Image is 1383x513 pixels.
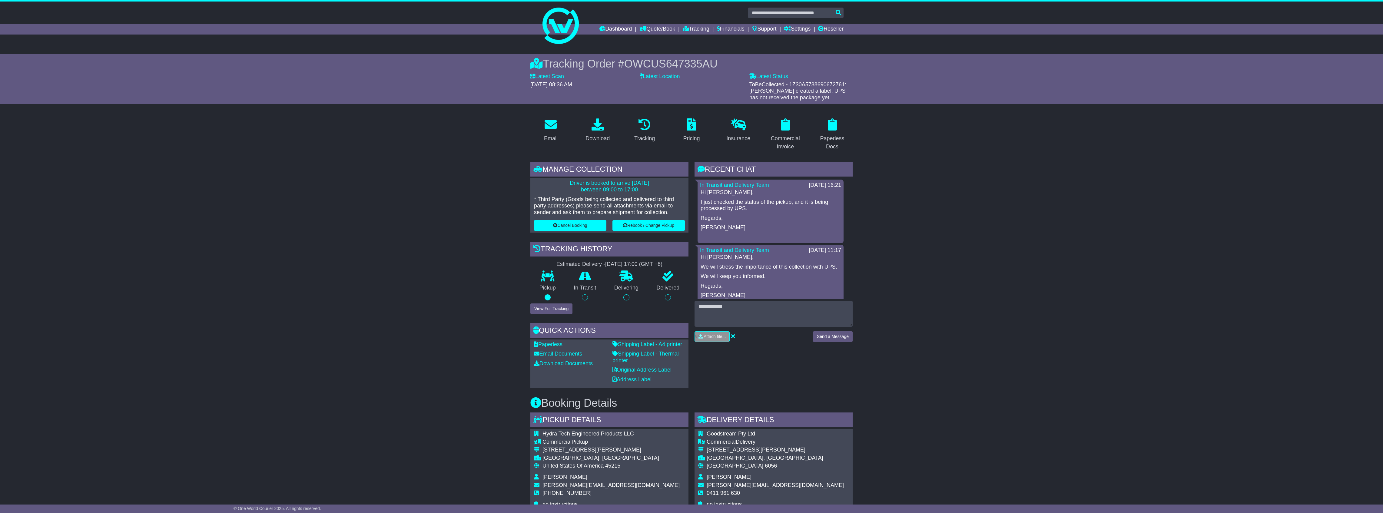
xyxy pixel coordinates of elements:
p: Delivered [648,285,689,291]
p: * Third Party (Goods being collected and delivered to third party addresses) please send all atta... [534,196,685,216]
div: Manage collection [530,162,688,178]
p: Driver is booked to arrive [DATE] between 09:00 to 17:00 [534,180,685,193]
div: Delivery Details [695,412,853,429]
div: Tracking history [530,242,688,258]
span: [DATE] 08:36 AM [530,81,572,88]
p: Hi [PERSON_NAME], [701,254,841,261]
p: We will keep you informed. [701,273,841,280]
span: Hydra Tech Engineered Products LLC [542,431,634,437]
span: Commercial [542,439,572,445]
span: ToBeCollected - 1Z30A5738690672761: [PERSON_NAME] created a label, UPS has not received the packa... [749,81,846,101]
div: Delivery [707,439,844,445]
label: Latest Scan [530,73,564,80]
a: Tracking [683,24,709,35]
a: Paperless Docs [812,116,853,153]
a: Commercial Invoice [765,116,806,153]
span: no instructions [542,501,578,507]
span: © One World Courier 2025. All rights reserved. [234,506,321,511]
p: I just checked the status of the pickup, and it is being processed by UPS. [701,199,841,212]
a: Financials [717,24,745,35]
a: Address Label [612,376,652,382]
a: Shipping Label - Thermal printer [612,351,679,363]
div: Tracking Order # [530,57,853,70]
h3: Booking Details [530,397,853,409]
div: Paperless Docs [816,134,849,151]
button: Cancel Booking [534,220,606,231]
div: [STREET_ADDRESS][PERSON_NAME] [707,447,844,453]
label: Latest Location [640,73,680,80]
a: Download Documents [534,360,593,366]
label: Latest Status [749,73,788,80]
div: [GEOGRAPHIC_DATA], [GEOGRAPHIC_DATA] [707,455,844,462]
span: Goodstream Pty Ltd [707,431,755,437]
span: [PHONE_NUMBER] [542,490,592,496]
p: [PERSON_NAME] [701,292,841,299]
span: 0411 961 630 [707,490,740,496]
a: Quote/Book [639,24,675,35]
a: Support [752,24,776,35]
p: In Transit [565,285,605,291]
a: Reseller [818,24,844,35]
a: Email Documents [534,351,582,357]
div: Pricing [683,134,700,143]
button: Rebook / Change Pickup [612,220,685,231]
div: Pickup Details [530,412,688,429]
div: [DATE] 16:21 [809,182,841,189]
span: 45215 [605,463,620,469]
a: Settings [784,24,811,35]
div: [STREET_ADDRESS][PERSON_NAME] [542,447,680,453]
span: [PERSON_NAME] [542,474,587,480]
div: Tracking [634,134,655,143]
span: [PERSON_NAME][EMAIL_ADDRESS][DOMAIN_NAME] [707,482,844,488]
p: Pickup [530,285,565,291]
a: Insurance [722,116,754,145]
p: Delivering [605,285,648,291]
a: In Transit and Delivery Team [700,182,769,188]
a: Download [582,116,614,145]
span: 6056 [765,463,777,469]
p: We will stress the importance of this collection with UPS. [701,264,841,270]
p: Regards, [701,215,841,222]
div: Quick Actions [530,323,688,339]
div: [DATE] 11:17 [809,247,841,254]
div: Commercial Invoice [769,134,802,151]
div: [DATE] 17:00 (GMT +8) [605,261,662,268]
a: Original Address Label [612,367,672,373]
a: In Transit and Delivery Team [700,247,769,253]
span: [PERSON_NAME] [707,474,751,480]
button: Send a Message [813,331,853,342]
a: Dashboard [599,24,632,35]
span: OWCUS647335AU [624,58,718,70]
div: [GEOGRAPHIC_DATA], [GEOGRAPHIC_DATA] [542,455,680,462]
div: Estimated Delivery - [530,261,688,268]
div: Download [585,134,610,143]
span: [GEOGRAPHIC_DATA] [707,463,763,469]
span: Commercial [707,439,736,445]
div: Insurance [726,134,750,143]
p: [PERSON_NAME] [701,224,841,231]
a: Paperless [534,341,562,347]
span: [PERSON_NAME][EMAIL_ADDRESS][DOMAIN_NAME] [542,482,680,488]
span: United States Of America [542,463,604,469]
p: Regards, [701,283,841,290]
button: View Full Tracking [530,303,572,314]
a: Tracking [630,116,659,145]
a: Shipping Label - A4 printer [612,341,682,347]
a: Email [540,116,562,145]
a: Pricing [679,116,704,145]
div: RECENT CHAT [695,162,853,178]
div: Pickup [542,439,680,445]
span: no instructions [707,501,742,507]
p: Hi [PERSON_NAME], [701,189,841,196]
div: Email [544,134,558,143]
